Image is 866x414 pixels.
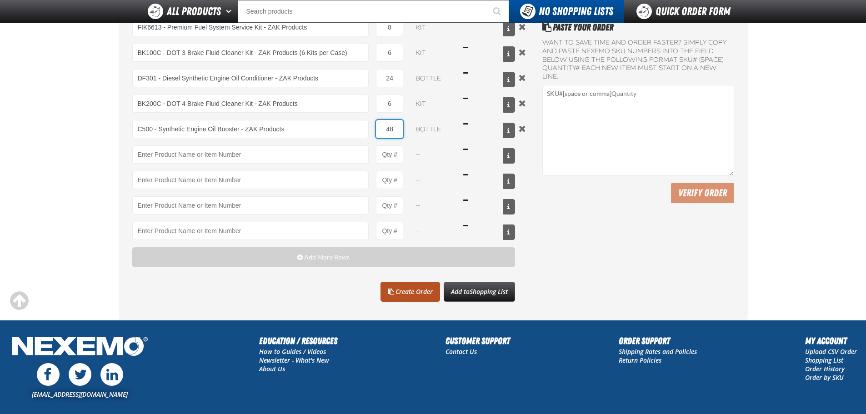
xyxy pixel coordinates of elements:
input: Product Quantity [376,69,403,87]
: Product [132,222,369,240]
button: View All Prices [503,46,515,62]
input: Product Quantity [376,95,403,113]
a: Upload CSV Order [805,347,857,356]
a: Shipping Rates and Policies [619,347,697,356]
select: Unit [410,95,456,113]
span: No Shopping Lists [539,5,613,18]
a: Shopping List [805,356,843,364]
span: Shopping List [470,287,508,296]
select: Unit [410,18,456,36]
input: Product [132,44,369,62]
: Product [132,171,369,189]
a: How to Guides / Videos [259,347,326,356]
button: View All Prices [503,72,515,87]
button: View All Prices [503,123,515,138]
h2: Order Support [619,334,697,348]
a: Order by SKU [805,373,844,382]
button: View All Prices [503,21,515,36]
a: Order History [805,364,845,373]
a: Create Order [380,282,440,302]
input: Product Quantity [376,120,403,138]
button: View All Prices [503,97,515,113]
h2: Education / Resources [259,334,337,348]
button: Add toShopping List [444,282,515,302]
button: Remove the current row [517,124,528,134]
select: Unit [410,69,456,87]
button: Add More Rows [132,247,516,267]
input: Product [132,95,369,113]
button: View All Prices [503,199,515,214]
span: All Products [167,3,221,20]
h2: Paste Your Order [542,20,734,34]
button: View All Prices [503,174,515,189]
input: Product [132,120,369,138]
span: Add to [451,287,508,296]
a: Newsletter - What's New [259,356,329,364]
button: Remove the current row [517,47,528,57]
input: Product [132,69,369,87]
span: Add More Rows [304,254,350,261]
input: Product Quantity [376,222,403,240]
a: About Us [259,364,285,373]
h2: My Account [805,334,857,348]
input: Product Quantity [376,171,403,189]
a: Return Policies [619,356,661,364]
input: Product Quantity [376,196,403,214]
h2: Customer Support [446,334,510,348]
select: Unit [410,120,456,138]
button: View All Prices [503,224,515,240]
button: View All Prices [503,148,515,164]
div: Scroll to the top [9,291,29,311]
label: Want to save time and order faster? Simply copy and paste NEXEMO SKU numbers into the field below... [542,39,734,81]
input: Product Quantity [376,44,403,62]
: Product [132,145,369,164]
: Product [132,196,369,214]
input: Product [132,18,369,36]
input: Product Quantity [376,18,403,36]
a: [EMAIL_ADDRESS][DOMAIN_NAME] [32,390,128,399]
button: Remove the current row [517,73,528,83]
button: Remove the current row [517,22,528,32]
img: Nexemo Logo [9,334,150,361]
input: Product Quantity [376,145,403,164]
a: Contact Us [446,347,477,356]
button: Remove the current row [517,98,528,108]
select: Unit [410,44,456,62]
